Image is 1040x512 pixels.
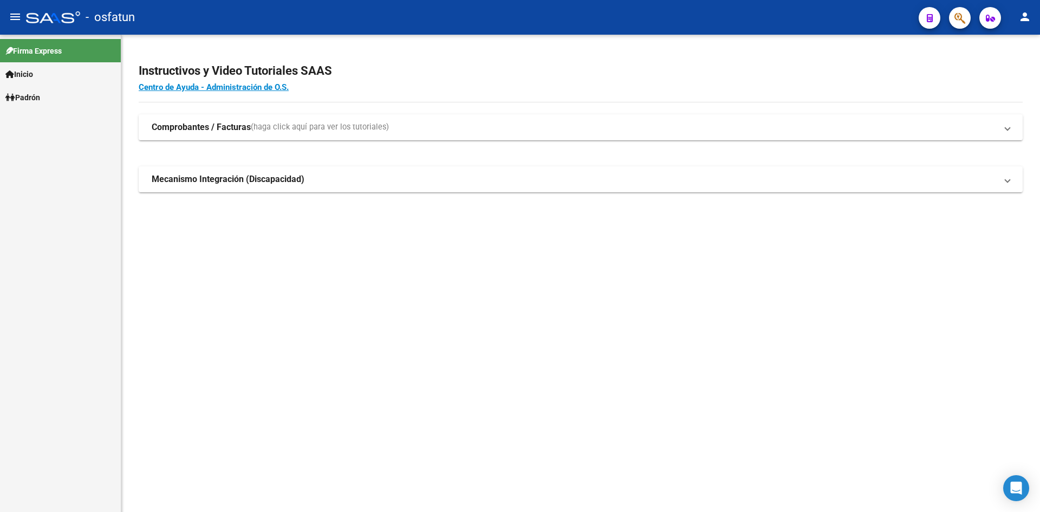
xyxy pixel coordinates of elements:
span: - osfatun [86,5,135,29]
h2: Instructivos y Video Tutoriales SAAS [139,61,1023,81]
span: Padrón [5,92,40,103]
a: Centro de Ayuda - Administración de O.S. [139,82,289,92]
span: Inicio [5,68,33,80]
div: Open Intercom Messenger [1003,475,1029,501]
mat-icon: person [1018,10,1031,23]
span: (haga click aquí para ver los tutoriales) [251,121,389,133]
mat-icon: menu [9,10,22,23]
span: Firma Express [5,45,62,57]
strong: Mecanismo Integración (Discapacidad) [152,173,304,185]
mat-expansion-panel-header: Comprobantes / Facturas(haga click aquí para ver los tutoriales) [139,114,1023,140]
mat-expansion-panel-header: Mecanismo Integración (Discapacidad) [139,166,1023,192]
strong: Comprobantes / Facturas [152,121,251,133]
